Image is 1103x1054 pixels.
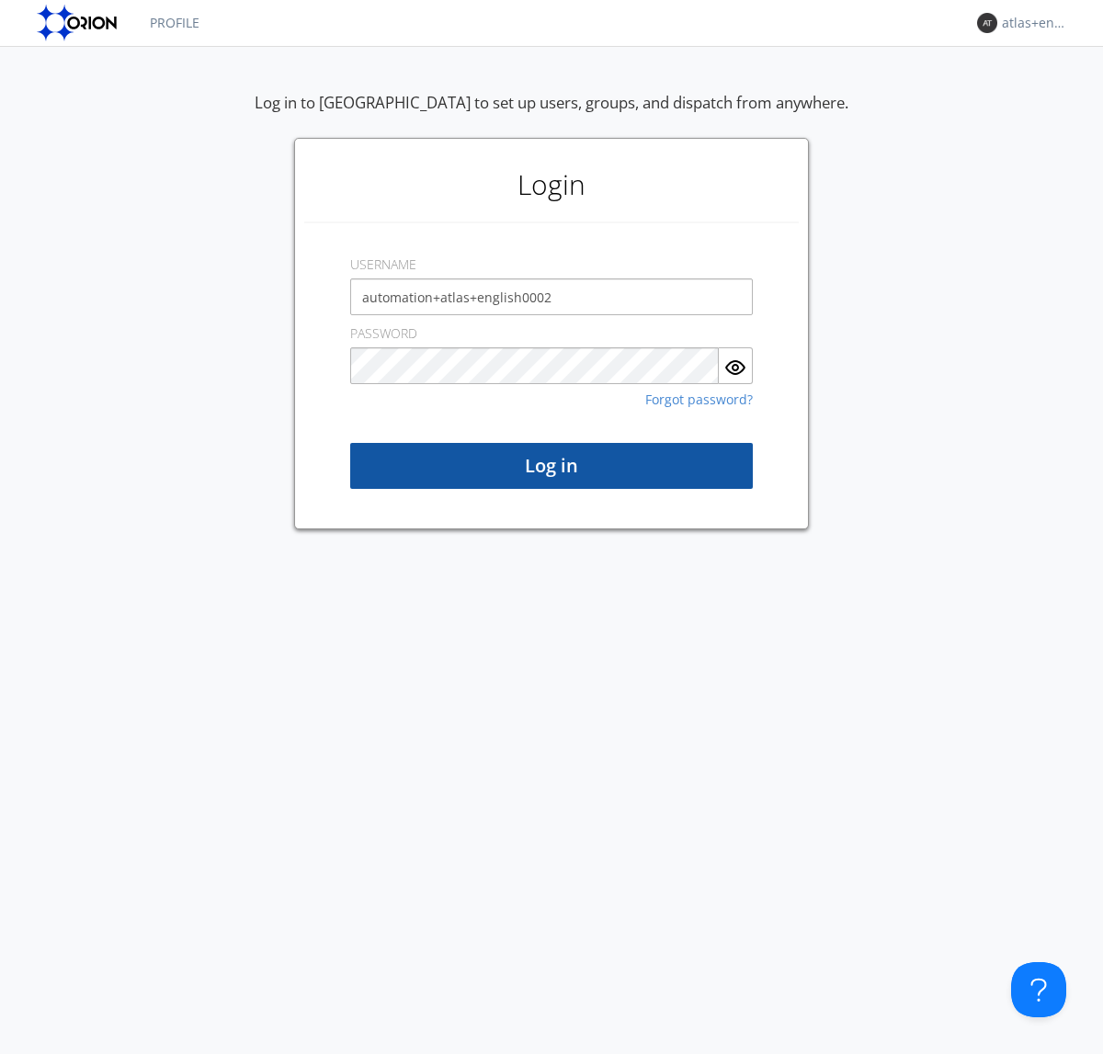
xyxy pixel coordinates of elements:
label: PASSWORD [350,324,417,343]
label: USERNAME [350,255,416,274]
button: Log in [350,443,753,489]
h1: Login [304,148,799,221]
img: eye.svg [724,357,746,379]
div: Log in to [GEOGRAPHIC_DATA] to set up users, groups, and dispatch from anywhere. [255,92,848,138]
a: Forgot password? [645,393,753,406]
img: 373638.png [977,13,997,33]
img: orion-labs-logo.svg [37,5,122,41]
button: Show Password [719,347,753,384]
iframe: Toggle Customer Support [1011,962,1066,1017]
input: Password [350,347,719,384]
div: atlas+english0002 [1002,14,1071,32]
